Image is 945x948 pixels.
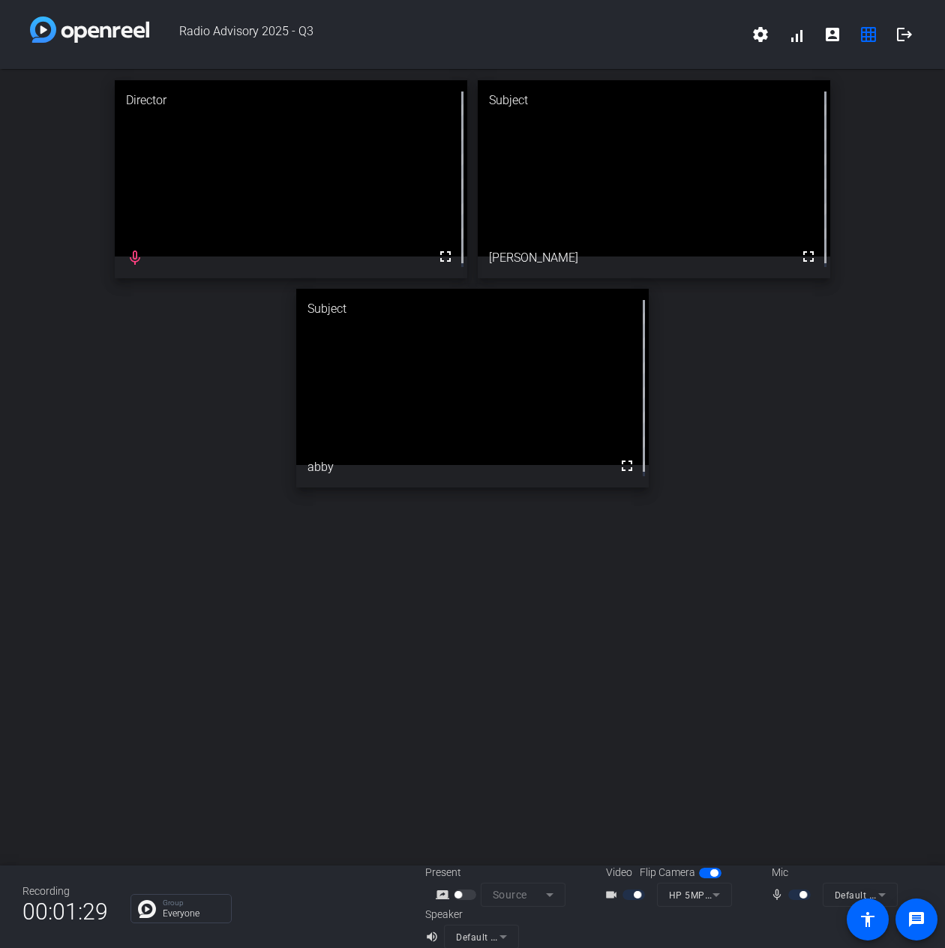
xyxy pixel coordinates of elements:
mat-icon: settings [751,25,769,43]
mat-icon: fullscreen [436,247,454,265]
mat-icon: screen_share_outline [436,886,454,904]
span: Video [606,865,632,880]
span: 00:01:29 [22,893,108,930]
img: white-gradient.svg [30,16,149,43]
mat-icon: mic_none [770,886,788,904]
p: Group [163,899,223,907]
div: Mic [757,865,907,880]
div: Present [425,865,575,880]
mat-icon: grid_on [859,25,877,43]
mat-icon: account_box [823,25,841,43]
p: Everyone [163,909,223,918]
button: signal_cellular_alt [778,16,814,52]
div: Director [115,80,467,121]
div: Recording [22,883,108,899]
mat-icon: fullscreen [618,457,636,475]
mat-icon: videocam_outline [604,886,622,904]
mat-icon: accessibility [859,910,877,928]
mat-icon: message [907,910,925,928]
img: Chat Icon [138,900,156,918]
mat-icon: fullscreen [799,247,817,265]
mat-icon: volume_up [425,928,443,946]
div: Subject [478,80,830,121]
span: Flip Camera [640,865,695,880]
span: Radio Advisory 2025 - Q3 [149,16,742,52]
div: Speaker [425,907,515,922]
mat-icon: logout [895,25,913,43]
div: Subject [296,289,649,329]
